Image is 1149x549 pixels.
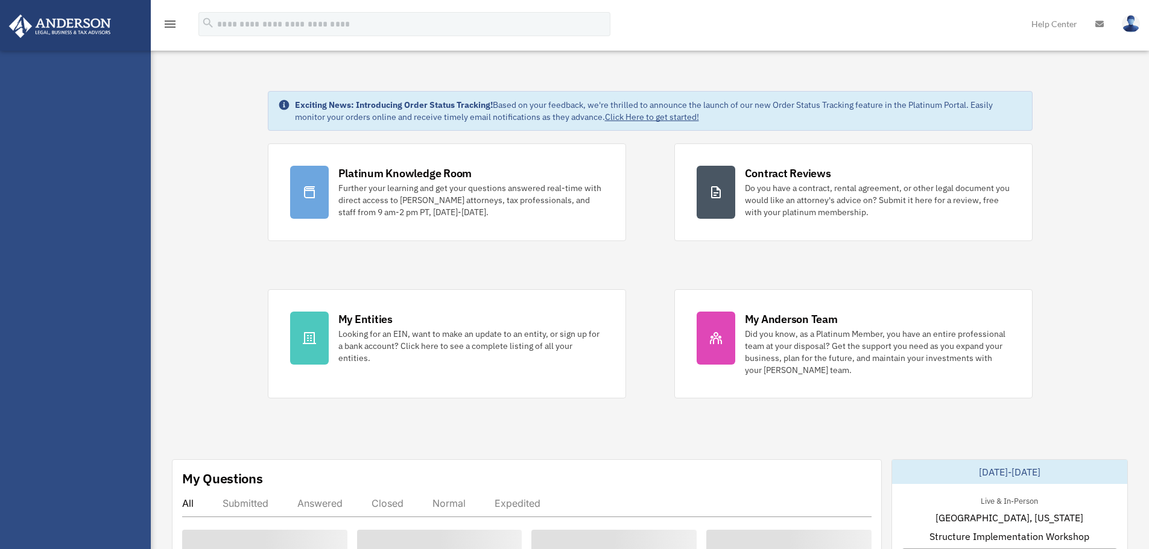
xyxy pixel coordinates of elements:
[338,166,472,181] div: Platinum Knowledge Room
[295,99,493,110] strong: Exciting News: Introducing Order Status Tracking!
[674,143,1033,241] a: Contract Reviews Do you have a contract, rental agreement, or other legal document you would like...
[605,111,699,122] a: Click Here to get started!
[163,17,177,31] i: menu
[268,289,626,398] a: My Entities Looking for an EIN, want to make an update to an entity, or sign up for a bank accoun...
[182,469,263,488] div: My Questions
[674,289,1033,398] a: My Anderson Team Did you know, as a Platinum Member, you have an entire professional team at your...
[971,494,1048,506] div: Live & In-Person
[163,21,177,31] a: menu
[745,312,838,327] div: My Anderson Team
[432,497,466,509] div: Normal
[935,510,1083,525] span: [GEOGRAPHIC_DATA], [US_STATE]
[338,182,604,218] div: Further your learning and get your questions answered real-time with direct access to [PERSON_NAM...
[745,166,831,181] div: Contract Reviews
[182,497,194,509] div: All
[745,182,1010,218] div: Do you have a contract, rental agreement, or other legal document you would like an attorney's ad...
[892,460,1127,484] div: [DATE]-[DATE]
[223,497,268,509] div: Submitted
[929,529,1089,544] span: Structure Implementation Workshop
[201,16,215,30] i: search
[338,328,604,364] div: Looking for an EIN, want to make an update to an entity, or sign up for a bank account? Click her...
[338,312,393,327] div: My Entities
[297,497,343,509] div: Answered
[372,497,404,509] div: Closed
[745,328,1010,376] div: Did you know, as a Platinum Member, you have an entire professional team at your disposal? Get th...
[268,143,626,241] a: Platinum Knowledge Room Further your learning and get your questions answered real-time with dire...
[495,497,540,509] div: Expedited
[295,99,1022,123] div: Based on your feedback, we're thrilled to announce the launch of our new Order Status Tracking fe...
[1122,15,1140,33] img: User Pic
[5,14,115,38] img: Anderson Advisors Platinum Portal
